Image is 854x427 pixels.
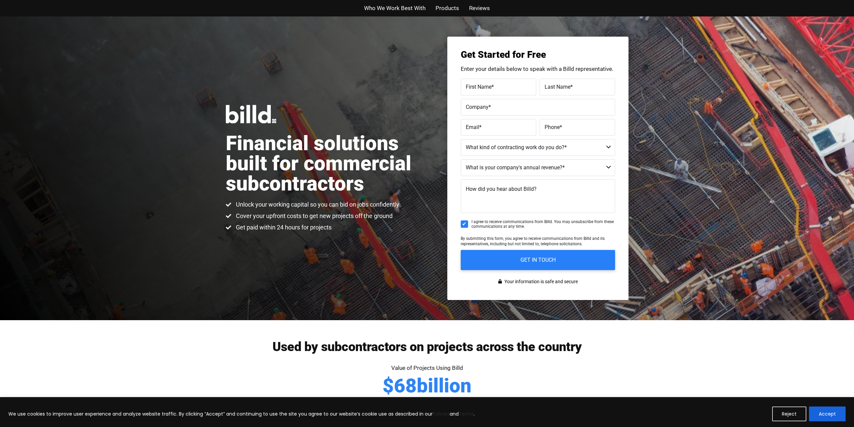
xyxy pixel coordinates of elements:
[503,277,578,287] span: Your information is safe and secure
[234,223,332,231] span: Get paid within 24 hours for projects
[461,250,615,270] input: GET IN TOUCH
[226,133,427,194] h1: Financial solutions built for commercial subcontractors
[417,376,471,395] span: billion
[466,186,537,192] span: How did you hear about Billd?
[466,103,489,110] span: Company
[461,220,468,228] input: I agree to receive communications from Billd. You may unsubscribe from these communications at an...
[8,410,475,418] p: We use cookies to improve user experience and analyze website traffic. By clicking “Accept” and c...
[466,83,492,90] span: First Name
[545,124,560,130] span: Phone
[364,3,425,13] a: Who We Work Best With
[461,66,615,72] p: Enter your details below to speak with a Billd representative.
[461,50,615,59] h3: Get Started for Free
[436,3,459,13] a: Products
[469,3,490,13] a: Reviews
[394,376,417,395] span: 68
[461,236,605,246] span: By submitting this form, you agree to receive communications from Billd and its representatives, ...
[433,411,450,417] a: Policies
[383,376,394,395] span: $
[234,212,393,220] span: Cover your upfront costs to get new projects off the ground
[545,83,570,90] span: Last Name
[391,365,463,371] span: Value of Projects Using Billd
[234,201,399,209] span: Unlock your working capital so you can bid on jobs confidently
[226,340,629,353] h2: Used by subcontractors on projects across the country
[471,219,615,229] span: I agree to receive communications from Billd. You may unsubscribe from these communications at an...
[466,124,479,130] span: Email
[809,407,846,421] button: Accept
[772,407,806,421] button: Reject
[459,411,474,417] a: Terms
